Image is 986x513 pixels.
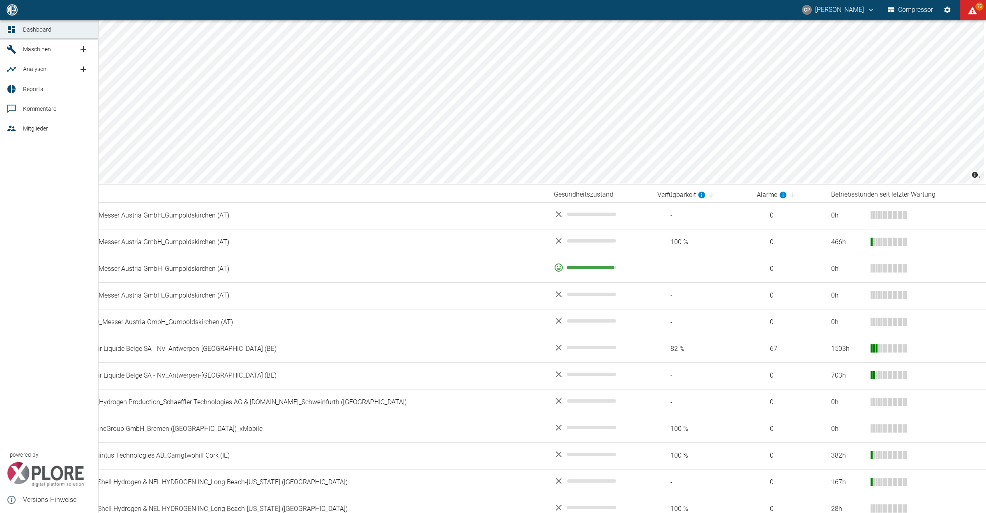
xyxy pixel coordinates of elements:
[757,238,818,247] span: 0
[657,318,744,327] span: -
[23,46,51,53] span: Maschinen
[6,4,18,15] img: logo
[831,318,864,327] div: 0 h
[831,371,864,380] div: 703 h
[831,264,864,274] div: 0 h
[75,41,92,57] a: new /machines
[831,424,864,434] div: 0 h
[657,478,744,487] span: -
[757,190,787,200] div: berechnet für die letzten 7 Tage
[757,451,818,460] span: 0
[757,371,818,380] span: 0
[55,416,547,442] td: 18.0005_ArianeGroup GmbH_Bremen ([GEOGRAPHIC_DATA])_xMobile
[657,190,706,200] div: berechnet für die letzten 7 Tage
[554,396,645,406] div: No data
[757,398,818,407] span: 0
[554,316,645,326] div: No data
[757,478,818,487] span: 0
[10,451,38,459] span: powered by
[547,187,651,202] th: Gesundheitszustand
[831,211,864,220] div: 0 h
[657,238,744,247] span: 100 %
[55,256,547,282] td: 04.2115_V8_Messer Austria GmbH_Gumpoldskirchen (AT)
[801,2,876,17] button: christoph.palm@neuman-esser.com
[886,2,935,17] button: Compressor
[831,344,864,354] div: 1503 h
[23,26,51,33] span: Dashboard
[554,236,645,246] div: No data
[75,61,92,78] a: new /analyses/list/0
[554,476,645,486] div: No data
[657,451,744,460] span: 100 %
[55,336,547,362] td: 13.0007/1_Air Liquide Belge SA - NV_Antwerpen-[GEOGRAPHIC_DATA] (BE)
[757,211,818,220] span: 0
[7,462,84,487] img: Xplore Logo
[554,369,645,379] div: No data
[55,282,547,309] td: 06.2747_V9_Messer Austria GmbH_Gumpoldskirchen (AT)
[825,187,986,202] th: Betriebsstunden seit letzter Wartung
[657,211,744,220] span: -
[554,503,645,513] div: No data
[554,289,645,299] div: No data
[757,291,818,300] span: 0
[554,449,645,459] div: No data
[23,66,46,72] span: Analysen
[831,291,864,300] div: 0 h
[831,451,864,460] div: 382 h
[757,344,818,354] span: 67
[831,398,864,407] div: 0 h
[657,371,744,380] span: -
[23,495,92,505] span: Versions-Hinweise
[757,424,818,434] span: 0
[55,202,547,229] td: 01.2163_V6_Messer Austria GmbH_Gumpoldskirchen (AT)
[554,423,645,433] div: No data
[55,469,547,496] td: 20.00008/1_Shell Hydrogen & NEL HYDROGEN INC_Long Beach-[US_STATE] ([GEOGRAPHIC_DATA])
[23,125,48,132] span: Mitglieder
[657,291,744,300] span: -
[831,238,864,247] div: 466 h
[831,478,864,487] div: 167 h
[554,263,645,273] div: 96 %
[757,264,818,274] span: 0
[657,424,744,434] span: 100 %
[940,2,955,17] button: Einstellungen
[657,264,744,274] span: -
[23,86,43,92] span: Reports
[23,105,56,112] span: Kommentare
[757,318,818,327] span: 0
[55,309,547,336] td: 07.0013_V10_Messer Austria GmbH_Gumpoldskirchen (AT)
[55,442,547,469] td: 20.00006_Quintus Technologies AB_Carrigtwohill Cork (IE)
[802,5,812,15] div: CP
[55,362,547,389] td: 13.0007/2_Air Liquide Belge SA - NV_Antwerpen-[GEOGRAPHIC_DATA] (BE)
[55,229,547,256] td: 02.2294_V7_Messer Austria GmbH_Gumpoldskirchen (AT)
[554,209,645,219] div: No data
[657,344,744,354] span: 82 %
[554,343,645,353] div: No data
[657,398,744,407] span: -
[55,389,547,416] td: 15.0000474_Hydrogen Production_Schaeffler Technologies AG & [DOMAIN_NAME]_Schweinfurth ([GEOGRAPH...
[23,20,984,184] canvas: Map
[975,2,984,11] span: 75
